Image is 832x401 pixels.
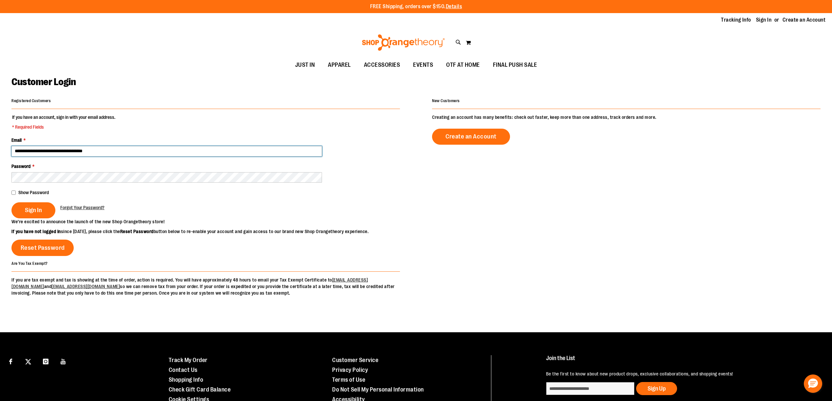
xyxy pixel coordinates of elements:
a: Terms of Use [332,376,365,383]
a: Visit our X page [23,355,34,367]
p: If you are tax exempt and tax is showing at the time of order, action is required. You will have ... [11,277,400,296]
span: Show Password [18,190,49,195]
a: Visit our Instagram page [40,355,51,367]
a: JUST IN [289,58,322,73]
span: FINAL PUSH SALE [493,58,537,72]
a: EVENTS [407,58,440,73]
span: EVENTS [413,58,433,72]
p: since [DATE], please click the button below to re-enable your account and gain access to our bran... [11,228,416,235]
legend: If you have an account, sign in with your email address. [11,114,116,130]
a: Forgot Your Password? [60,204,104,211]
strong: Registered Customers [11,99,51,103]
img: Shop Orangetheory [361,34,446,51]
span: Reset Password [21,244,65,251]
strong: If you have not logged in [11,229,61,234]
a: Privacy Policy [332,367,368,373]
button: Sign Up [636,382,677,395]
a: Check Gift Card Balance [169,386,231,393]
span: Create an Account [445,133,497,140]
a: [EMAIL_ADDRESS][DOMAIN_NAME] [51,284,120,289]
a: Tracking Info [721,16,751,24]
button: Hello, have a question? Let’s chat. [804,374,822,393]
a: Visit our Youtube page [58,355,69,367]
span: Sign Up [648,385,666,392]
a: Details [446,4,462,9]
p: Creating an account has many benefits: check out faster, keep more than one address, track orders... [432,114,821,120]
a: OTF AT HOME [440,58,486,73]
a: Create an Account [783,16,826,24]
a: Do Not Sell My Personal Information [332,386,424,393]
span: JUST IN [295,58,315,72]
span: Forgot Your Password? [60,205,104,210]
strong: Reset Password [120,229,154,234]
span: ACCESSORIES [364,58,400,72]
strong: Are You Tax Exempt? [11,261,48,266]
input: enter email [546,382,634,395]
button: Sign In [11,202,55,218]
a: ACCESSORIES [357,58,407,73]
a: Shopping Info [169,376,203,383]
span: Password [11,164,30,169]
span: Email [11,137,22,143]
a: Track My Order [169,357,208,363]
img: Twitter [25,359,31,365]
a: Sign In [756,16,772,24]
span: APPAREL [328,58,351,72]
a: Reset Password [11,240,74,256]
strong: New Customers [432,99,460,103]
a: Contact Us [169,367,198,373]
p: Be the first to know about new product drops, exclusive collaborations, and shopping events! [546,371,814,377]
p: FREE Shipping, orders over $150. [370,3,462,10]
h4: Join the List [546,355,814,367]
p: We’re excited to announce the launch of the new Shop Orangetheory store! [11,218,416,225]
a: Visit our Facebook page [5,355,16,367]
span: Customer Login [11,76,76,87]
span: OTF AT HOME [446,58,480,72]
span: * Required Fields [12,124,115,130]
a: FINAL PUSH SALE [486,58,544,73]
a: Customer Service [332,357,378,363]
a: APPAREL [321,58,357,73]
span: Sign In [25,207,42,214]
a: Create an Account [432,129,510,145]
